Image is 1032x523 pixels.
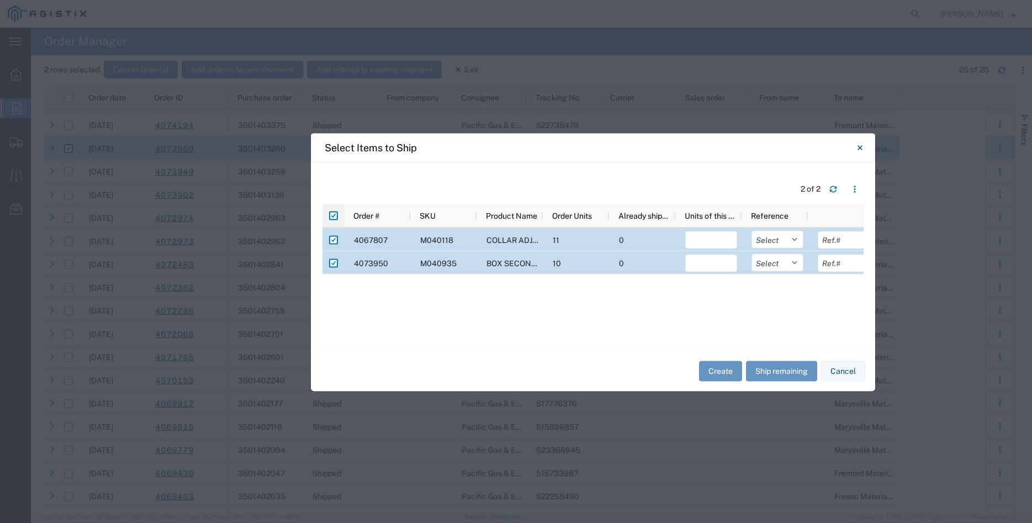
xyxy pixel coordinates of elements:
[818,231,870,249] input: Ref.#
[553,258,561,267] span: 10
[420,258,457,267] span: M040935
[818,254,870,272] input: Ref.#
[353,211,379,220] span: Order #
[552,211,592,220] span: Order Units
[553,235,559,244] span: 11
[486,211,537,220] span: Product Name
[420,235,453,244] span: M040118
[618,211,671,220] span: Already shipped
[821,361,865,382] button: Cancel
[354,258,388,267] span: 4073950
[685,211,738,220] span: Units of this shipment
[699,361,742,382] button: Create
[619,235,624,244] span: 0
[849,136,871,159] button: Close
[486,258,631,267] span: BOX SECONDARY 13" X 24" X 26" DEEP
[746,361,817,382] button: Ship remaining
[354,235,388,244] span: 4067807
[486,235,653,244] span: COLLAR ADJUSTMENT GRADE #PG2436E500
[801,183,821,195] div: 2 of 2
[751,211,788,220] span: Reference
[619,258,624,267] span: 0
[824,180,842,198] button: Refresh table
[325,140,417,155] h4: Select Items to Ship
[420,211,436,220] span: SKU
